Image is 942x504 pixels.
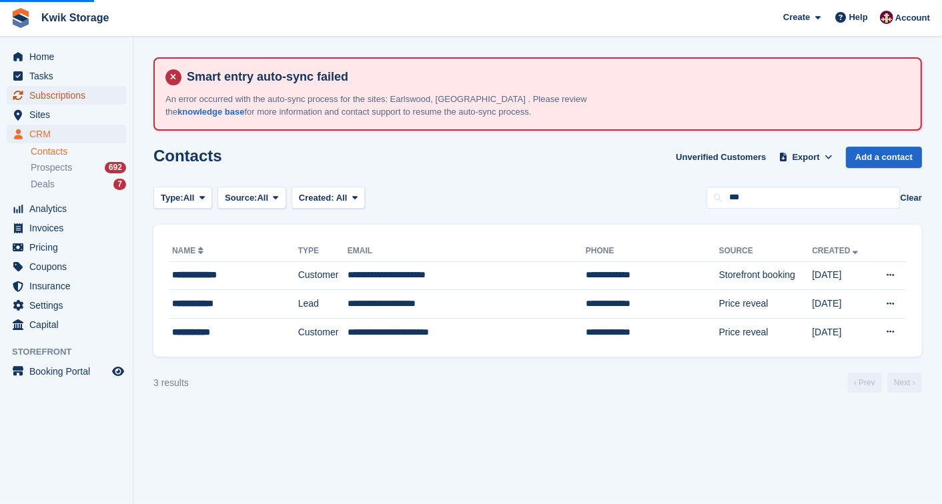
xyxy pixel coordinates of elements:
[719,261,813,290] td: Storefront booking
[181,69,910,85] h4: Smart entry auto-sync failed
[29,257,109,276] span: Coupons
[719,290,813,319] td: Price reveal
[29,315,109,334] span: Capital
[812,290,871,319] td: [DATE]
[719,241,813,262] th: Source
[36,7,114,29] a: Kwik Storage
[777,147,835,169] button: Export
[7,296,126,315] a: menu
[298,290,348,319] td: Lead
[846,147,922,169] a: Add a contact
[113,179,126,190] div: 7
[177,107,244,117] a: knowledge base
[7,67,126,85] a: menu
[336,193,348,203] span: All
[183,191,195,205] span: All
[849,11,868,24] span: Help
[29,277,109,295] span: Insurance
[7,315,126,334] a: menu
[812,318,871,346] td: [DATE]
[29,219,109,237] span: Invoices
[887,373,922,393] a: Next
[153,147,222,165] h1: Contacts
[292,187,365,209] button: Created: All
[31,177,126,191] a: Deals 7
[217,187,286,209] button: Source: All
[298,318,348,346] td: Customer
[29,105,109,124] span: Sites
[845,373,925,393] nav: Page
[719,318,813,346] td: Price reveal
[105,162,126,173] div: 692
[586,241,719,262] th: Phone
[29,86,109,105] span: Subscriptions
[298,241,348,262] th: Type
[29,67,109,85] span: Tasks
[153,187,212,209] button: Type: All
[880,11,893,24] img: ellie tragonette
[895,11,930,25] span: Account
[7,277,126,295] a: menu
[29,47,109,66] span: Home
[225,191,257,205] span: Source:
[31,161,72,174] span: Prospects
[110,363,126,379] a: Preview store
[900,191,922,205] button: Clear
[7,362,126,381] a: menu
[7,47,126,66] a: menu
[29,296,109,315] span: Settings
[7,105,126,124] a: menu
[29,125,109,143] span: CRM
[12,345,133,359] span: Storefront
[165,93,632,119] p: An error occurred with the auto-sync process for the sites: Earlswood, [GEOGRAPHIC_DATA] . Please...
[7,86,126,105] a: menu
[31,178,55,191] span: Deals
[847,373,882,393] a: Previous
[161,191,183,205] span: Type:
[11,8,31,28] img: stora-icon-8386f47178a22dfd0bd8f6a31ec36ba5ce8667c1dd55bd0f319d3a0aa187defe.svg
[7,238,126,257] a: menu
[812,261,871,290] td: [DATE]
[29,362,109,381] span: Booking Portal
[172,246,206,255] a: Name
[153,376,189,390] div: 3 results
[299,193,334,203] span: Created:
[812,246,861,255] a: Created
[7,125,126,143] a: menu
[31,145,126,158] a: Contacts
[7,219,126,237] a: menu
[7,257,126,276] a: menu
[348,241,586,262] th: Email
[7,199,126,218] a: menu
[298,261,348,290] td: Customer
[29,238,109,257] span: Pricing
[783,11,810,24] span: Create
[29,199,109,218] span: Analytics
[31,161,126,175] a: Prospects 692
[670,147,771,169] a: Unverified Customers
[258,191,269,205] span: All
[793,151,820,164] span: Export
